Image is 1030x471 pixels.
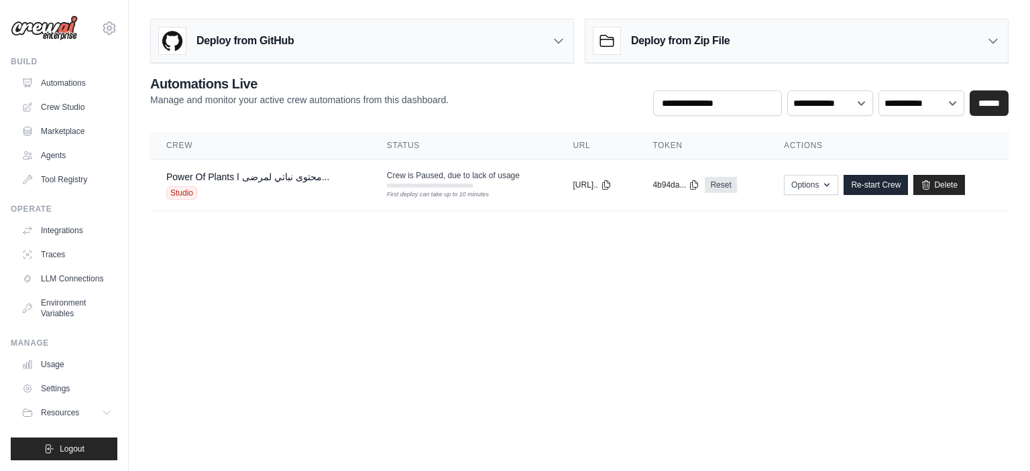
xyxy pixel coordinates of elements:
div: First deploy can take up to 10 minutes [387,190,473,200]
span: Crew is Paused, due to lack of usage [387,170,520,181]
a: LLM Connections [16,268,117,289]
a: Tool Registry [16,169,117,190]
a: Environment Variables [16,292,117,324]
div: Build [11,56,117,67]
span: Resources [41,407,79,418]
img: GitHub Logo [159,27,186,54]
img: Logo [11,15,78,41]
span: Logout [60,444,84,454]
h3: Deploy from Zip File [631,33,730,49]
a: Delete [913,175,965,195]
a: Usage [16,354,117,375]
div: Manage [11,338,117,348]
button: Options [784,175,838,195]
th: URL [557,132,637,159]
a: Agents [16,145,117,166]
button: 4b94da... [652,180,699,190]
a: Integrations [16,220,117,241]
a: Power Of Plants محتوى نباتي لمرضى ا... [166,172,329,182]
th: Status [371,132,557,159]
a: Reset [705,177,736,193]
button: Resources [16,402,117,423]
div: Operate [11,204,117,214]
th: Crew [150,132,371,159]
h3: Deploy from GitHub [196,33,294,49]
span: Studio [166,186,197,200]
a: Traces [16,244,117,265]
a: Settings [16,378,117,399]
button: Logout [11,438,117,460]
th: Token [636,132,768,159]
p: Manage and monitor your active crew automations from this dashboard. [150,93,449,107]
a: Marketplace [16,121,117,142]
th: Actions [768,132,1009,159]
a: Re-start Crew [844,175,908,195]
a: Crew Studio [16,96,117,118]
h2: Automations Live [150,74,449,93]
a: Automations [16,72,117,94]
